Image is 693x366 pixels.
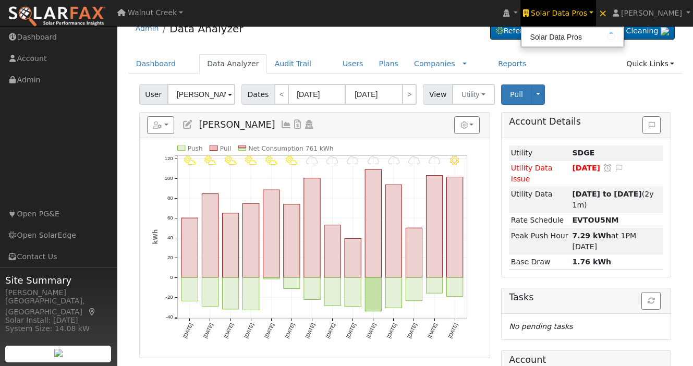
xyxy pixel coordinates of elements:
[615,164,624,172] i: Edit Issue
[345,277,361,306] rect: onclick=""
[181,218,198,277] rect: onclick=""
[572,258,611,266] strong: 1.76 kWh
[509,322,573,331] i: No pending tasks
[423,84,453,105] span: View
[8,6,106,28] img: SolarFax
[222,277,238,309] rect: onclick=""
[429,156,441,165] i: 10/04 - Cloudy
[222,213,238,277] rect: onclick=""
[385,185,402,278] rect: onclick=""
[167,84,235,105] input: Select a User
[599,7,607,19] span: ×
[509,355,663,365] h5: Account
[199,119,275,130] span: [PERSON_NAME]
[286,156,298,165] i: 9/27 - PartlyCloudy
[347,156,359,165] i: 9/30 - Cloudy
[641,292,661,310] button: Refresh
[572,231,611,240] strong: 7.29 kWh
[446,277,463,296] rect: onclick=""
[5,296,112,318] div: [GEOGRAPHIC_DATA], [GEOGRAPHIC_DATA]
[603,164,612,172] a: Snooze this issue
[345,239,361,278] rect: onclick=""
[402,84,417,105] a: >
[426,277,442,293] rect: onclick=""
[447,322,459,339] text: [DATE]
[365,169,381,277] rect: onclick=""
[181,277,198,301] rect: onclick=""
[427,322,439,339] text: [DATE]
[202,194,218,278] rect: onclick=""
[570,228,663,254] td: at 1PM [DATE]
[165,314,173,320] text: -40
[5,315,112,326] div: Solar Install: [DATE]
[509,292,663,303] h5: Tasks
[490,22,572,40] a: Refer a Friend
[408,156,420,165] i: 10/03 - Cloudy
[225,156,237,165] i: 9/24 - PartlyCloudy
[167,235,173,240] text: 40
[303,119,315,130] a: Login As (last 10/06/2025 2:38:35 PM)
[184,156,196,165] i: 9/22 - PartlyCloudy
[371,54,406,74] a: Plans
[274,84,289,105] a: <
[510,90,523,99] span: Pull
[511,164,553,183] span: Utility Data Issue
[202,322,214,339] text: [DATE]
[501,84,532,105] button: Pull
[324,277,341,306] rect: onclick=""
[182,322,194,339] text: [DATE]
[509,213,570,228] td: Rate Schedule
[406,277,422,301] rect: onclick=""
[188,145,203,152] text: Push
[284,204,300,277] rect: onclick=""
[385,277,402,308] rect: onclick=""
[243,322,255,339] text: [DATE]
[242,277,259,310] rect: onclick=""
[446,177,463,278] rect: onclick=""
[167,195,173,201] text: 80
[242,203,259,277] rect: onclick=""
[304,322,316,339] text: [DATE]
[263,190,279,277] rect: onclick=""
[452,84,495,105] button: Utility
[572,164,600,172] span: [DATE]
[164,155,173,161] text: 120
[509,145,570,161] td: Utility
[128,8,177,17] span: Walnut Creek
[199,54,267,74] a: Data Analyzer
[367,156,379,165] i: 10/01 - Cloudy
[326,156,338,165] i: 9/29 - Cloudy
[509,116,663,127] h5: Account Details
[386,322,398,339] text: [DATE]
[263,322,275,339] text: [DATE]
[204,156,216,165] i: 9/23 - PartlyCloudy
[406,322,418,339] text: [DATE]
[572,216,618,224] strong: EVTOU5NM
[167,255,173,261] text: 20
[267,54,319,74] a: Audit Trail
[54,349,63,357] img: retrieve
[165,295,173,300] text: -20
[167,215,173,221] text: 60
[139,84,168,105] span: User
[292,119,303,130] a: Bills
[324,225,341,278] rect: onclick=""
[284,322,296,339] text: [DATE]
[450,156,459,165] i: 10/05 - Clear
[5,273,112,287] span: Site Summary
[531,9,587,17] span: Solar Data Pros
[220,145,232,152] text: Pull
[263,277,279,279] rect: onclick=""
[406,228,422,277] rect: onclick=""
[366,322,378,339] text: [DATE]
[248,145,333,152] text: Net Consumption 761 kWh
[170,275,173,280] text: 0
[621,9,682,17] span: [PERSON_NAME]
[304,277,320,299] rect: onclick=""
[426,176,442,278] rect: onclick=""
[88,308,97,316] a: Map
[169,22,243,35] a: Data Analyzer
[5,323,112,334] div: System Size: 14.08 kW
[182,119,193,130] a: Edit User (38345)
[572,149,594,157] strong: ID: 8562, authorized: 10/06/25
